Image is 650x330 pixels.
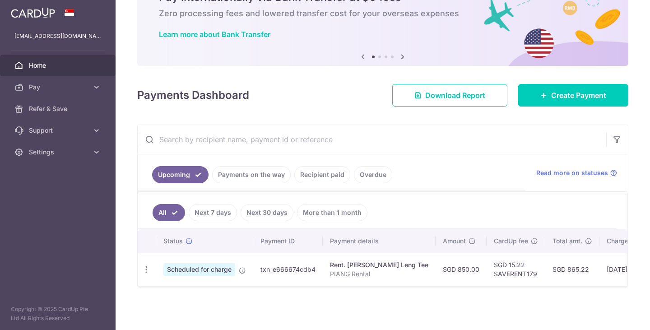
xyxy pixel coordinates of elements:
a: Next 7 days [189,204,237,221]
h4: Payments Dashboard [137,87,249,103]
th: Payment ID [253,229,323,253]
td: SGD 15.22 SAVERENT179 [487,253,545,286]
p: PIANG Rental [330,270,428,279]
span: Status [163,237,183,246]
h6: Zero processing fees and lowered transfer cost for your overseas expenses [159,8,607,19]
td: SGD 850.00 [436,253,487,286]
a: Download Report [392,84,507,107]
span: Refer & Save [29,104,88,113]
span: Scheduled for charge [163,263,235,276]
span: Read more on statuses [536,168,608,177]
td: txn_e666674cdb4 [253,253,323,286]
a: Payments on the way [212,166,291,183]
input: Search by recipient name, payment id or reference [138,125,606,154]
span: Amount [443,237,466,246]
div: Rent. [PERSON_NAME] Leng Tee [330,260,428,270]
span: Charge date [607,237,644,246]
span: Download Report [425,90,485,101]
th: Payment details [323,229,436,253]
span: Create Payment [551,90,606,101]
span: Settings [29,148,88,157]
p: [EMAIL_ADDRESS][DOMAIN_NAME] [14,32,101,41]
a: All [153,204,185,221]
td: SGD 865.22 [545,253,599,286]
a: Read more on statuses [536,168,617,177]
a: Upcoming [152,166,209,183]
a: Next 30 days [241,204,293,221]
a: More than 1 month [297,204,367,221]
span: Total amt. [552,237,582,246]
span: Pay [29,83,88,92]
span: CardUp fee [494,237,528,246]
a: Overdue [354,166,392,183]
span: Home [29,61,88,70]
a: Learn more about Bank Transfer [159,30,270,39]
a: Create Payment [518,84,628,107]
span: Support [29,126,88,135]
img: CardUp [11,7,55,18]
a: Recipient paid [294,166,350,183]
